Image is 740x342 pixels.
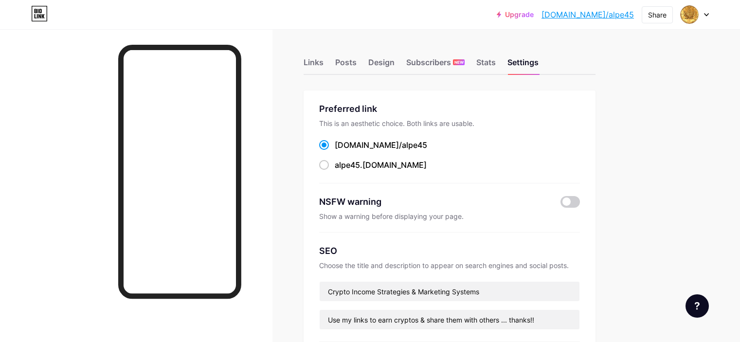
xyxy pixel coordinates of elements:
div: Show a warning before displaying your page. [319,212,580,220]
span: alpe45 [335,160,360,170]
div: Design [368,56,395,74]
div: Posts [335,56,357,74]
a: [DOMAIN_NAME]/alpe45 [541,9,634,20]
div: [DOMAIN_NAME]/ [335,139,427,151]
div: .[DOMAIN_NAME] [335,159,427,171]
div: Choose the title and description to appear on search engines and social posts. [319,261,580,270]
div: Share [648,10,667,20]
span: NEW [454,59,464,65]
input: Description (max 160 chars) [320,310,579,329]
div: Settings [507,56,539,74]
div: Links [304,56,324,74]
div: Preferred link [319,102,580,115]
input: Title [320,282,579,301]
img: alpe45 [680,5,699,24]
div: SEO [319,244,580,257]
div: Stats [476,56,496,74]
div: Subscribers [406,56,465,74]
span: alpe45 [402,140,427,150]
a: Upgrade [497,11,534,18]
div: This is an aesthetic choice. Both links are usable. [319,119,580,127]
div: NSFW warning [319,195,546,208]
